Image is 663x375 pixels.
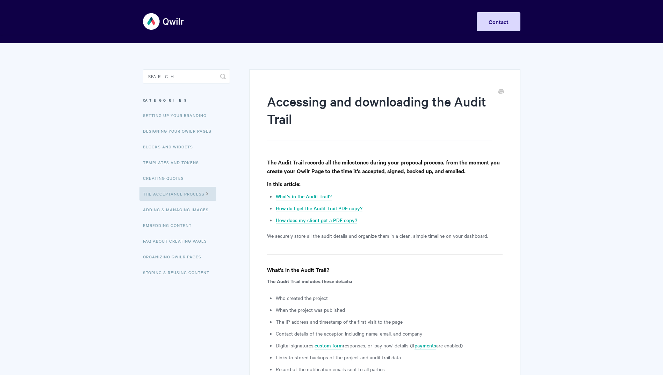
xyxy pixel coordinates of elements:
[276,205,362,212] a: How do I get the Audit Trail PDF copy?
[267,93,492,140] h1: Accessing and downloading the Audit Trail
[139,187,216,201] a: The Acceptance Process
[498,88,504,96] a: Print this Article
[143,171,189,185] a: Creating Quotes
[276,317,502,326] li: The IP address and timestamp of the first visit to the page
[143,234,212,248] a: FAQ About Creating Pages
[143,155,204,169] a: Templates and Tokens
[143,265,215,279] a: Storing & Reusing Content
[276,341,502,350] li: Digital signatures, responses, or 'pay now' details (if are enabled)
[143,69,230,83] input: Search
[267,179,502,188] h4: In this article:
[267,158,502,175] h4: The Audit Trail records all the milestones during your proposal process, from the moment you crea...
[267,265,502,274] h4: What's in the Audit Trail?
[477,12,520,31] a: Contact
[143,8,185,35] img: Qwilr Help Center
[276,216,357,224] a: How does my client get a PDF copy?
[143,108,212,122] a: Setting up your Branding
[267,231,502,240] p: We securely store all the audit details and organize them in a clean, simple timeline on your das...
[276,365,502,373] li: Record of the notification emails sent to all parties
[143,218,197,232] a: Embedding Content
[143,250,207,264] a: Organizing Qwilr Pages
[143,140,198,154] a: Blocks and Widgets
[276,193,332,200] a: What's in the Audit Trail?
[315,342,343,350] a: custom form
[143,124,217,138] a: Designing Your Qwilr Pages
[143,94,230,106] h3: Categories
[267,277,352,285] strong: The Audit Trail includes these details:
[143,203,214,216] a: Adding & Managing Images
[276,329,502,338] li: Contact details of the acceptor, including name, email, and company
[276,294,502,302] li: Who created the project
[276,353,502,361] li: Links to stored backups of the project and audit trail data
[415,342,436,350] a: payments
[276,306,502,314] li: When the project was published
